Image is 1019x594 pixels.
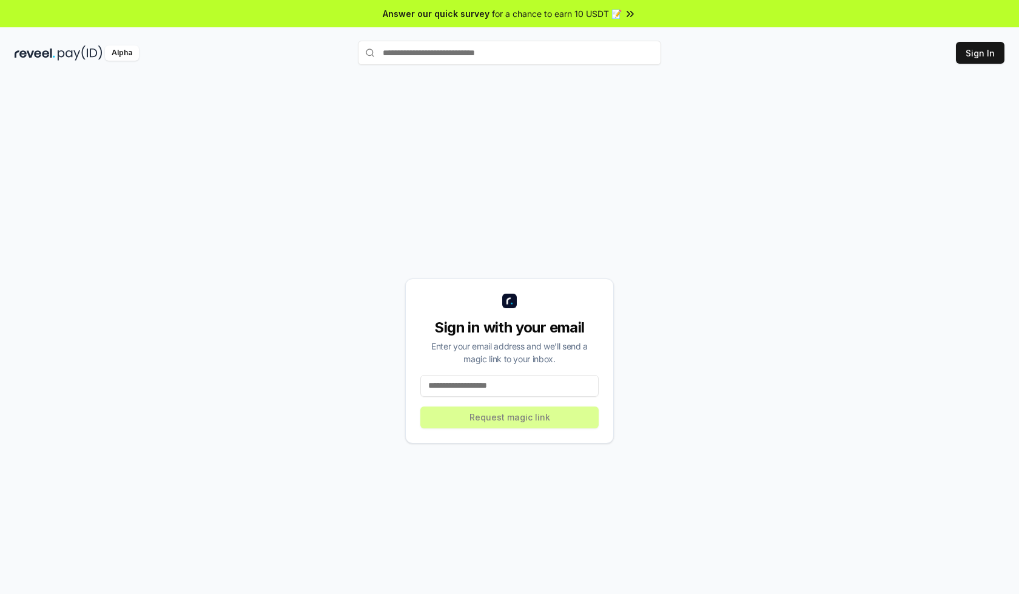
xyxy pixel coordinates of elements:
[492,7,622,20] span: for a chance to earn 10 USDT 📝
[420,340,599,365] div: Enter your email address and we’ll send a magic link to your inbox.
[502,294,517,308] img: logo_small
[420,318,599,337] div: Sign in with your email
[956,42,1004,64] button: Sign In
[105,46,139,61] div: Alpha
[383,7,489,20] span: Answer our quick survey
[58,46,103,61] img: pay_id
[15,46,55,61] img: reveel_dark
